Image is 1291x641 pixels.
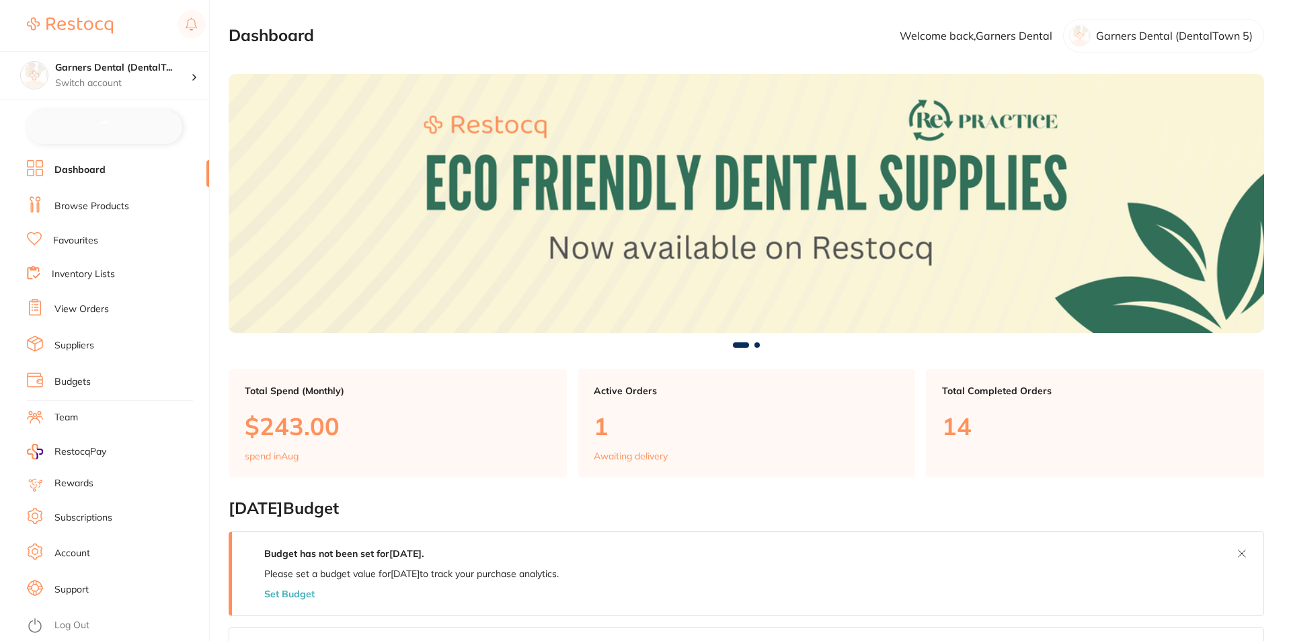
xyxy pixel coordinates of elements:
p: 14 [942,412,1248,440]
p: spend in Aug [245,451,299,461]
a: Budgets [54,375,91,389]
p: 1 [594,412,900,440]
p: Total Completed Orders [942,385,1248,396]
h2: Dashboard [229,26,314,45]
a: Favourites [53,234,98,248]
strong: Budget has not been set for [DATE] . [264,548,424,560]
a: Log Out [54,619,89,632]
a: Dashboard [54,163,106,177]
h2: [DATE] Budget [229,499,1264,518]
img: Dashboard [229,74,1264,333]
p: Please set a budget value for [DATE] to track your purchase analytics. [264,568,559,579]
h4: Garners Dental (DentalTown 5) [55,61,191,75]
button: Log Out [27,615,205,637]
a: Total Completed Orders14 [926,369,1264,478]
span: RestocqPay [54,445,106,459]
p: Total Spend (Monthly) [245,385,551,396]
a: Active Orders1Awaiting delivery [578,369,916,478]
a: Browse Products [54,200,129,213]
a: Inventory Lists [52,268,115,281]
img: Restocq Logo [27,17,113,34]
p: Active Orders [594,385,900,396]
a: Team [54,411,78,424]
p: Switch account [55,77,191,90]
a: Restocq Logo [27,10,113,41]
a: RestocqPay [27,444,106,459]
a: View Orders [54,303,109,316]
a: Account [54,547,90,560]
a: Subscriptions [54,511,112,525]
a: Rewards [54,477,93,490]
button: Set Budget [264,589,315,599]
a: Total Spend (Monthly)$243.00spend inAug [229,369,567,478]
img: RestocqPay [27,444,43,459]
p: Welcome back, Garners Dental [900,30,1052,42]
a: Suppliers [54,339,94,352]
p: Awaiting delivery [594,451,668,461]
p: $243.00 [245,412,551,440]
p: Garners Dental (DentalTown 5) [1096,30,1253,42]
img: Garners Dental (DentalTown 5) [21,62,48,89]
a: Support [54,583,89,597]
